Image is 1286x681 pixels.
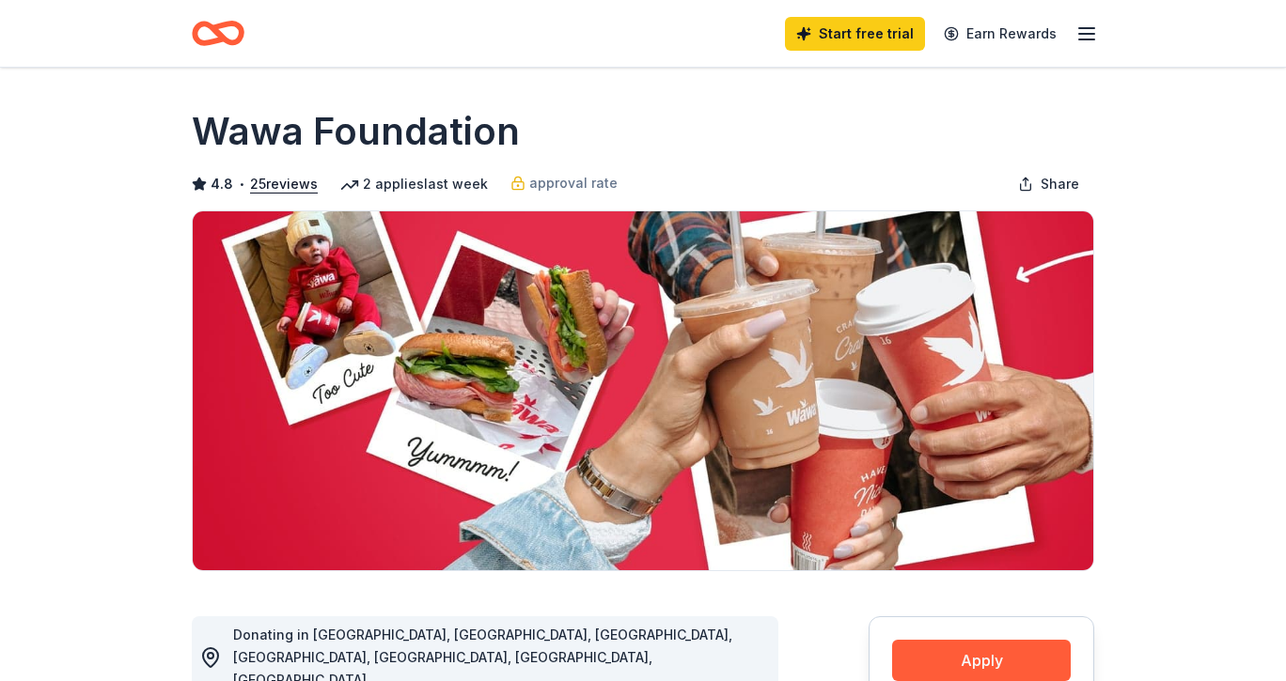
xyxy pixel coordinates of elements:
a: Earn Rewards [933,17,1068,51]
a: Start free trial [785,17,925,51]
img: Image for Wawa Foundation [193,211,1093,570]
span: 4.8 [211,173,233,195]
a: Home [192,11,244,55]
button: Apply [892,640,1071,681]
span: Share [1041,173,1079,195]
a: approval rate [510,172,618,194]
span: approval rate [529,172,618,194]
button: 25reviews [250,173,318,195]
button: Share [1003,165,1094,203]
span: • [239,177,245,192]
h1: Wawa Foundation [192,105,520,158]
div: 2 applies last week [340,173,488,195]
